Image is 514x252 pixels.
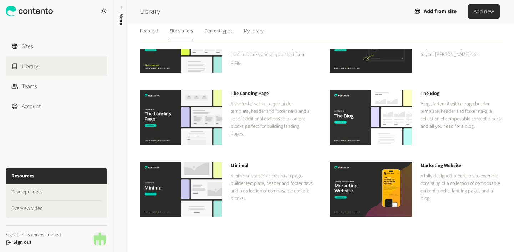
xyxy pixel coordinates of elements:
a: Teams [6,76,107,96]
img: Starter-Site---Marketing-Website.jpg [330,162,412,217]
a: Site starters [170,23,193,40]
img: Starter-Kit---Blog_jCr0D9XYXR.jpg [330,90,412,145]
h3: The Landing Page [231,90,313,97]
a: Developer docs [11,184,101,201]
span: Menu [117,13,125,25]
p: A minimal starter kit that has a page builder template, header and footer navs and a collection o... [231,172,313,202]
button: Sign out [13,239,31,246]
h3: The Blog [420,90,503,97]
a: Sites [6,36,107,56]
button: Add new [468,4,500,19]
img: Starter-Kit---Minimal_jxCcSQ8rk9.jpg [140,162,222,217]
h2: Library [140,6,160,17]
img: Starter-Kit---Landing-Page_jr9skr8ZrK.jpg [140,90,222,145]
span: Signed in as annieslammed [6,231,61,239]
h3: Resources [6,168,107,184]
p: A starter kit with a page builder template, header and footer navs and a set of additional compos... [231,100,313,138]
a: My library [244,23,263,40]
p: A fully designed brochure site example consisting of a collection of composable content blocks, l... [420,172,503,202]
a: Featured [140,23,158,40]
h3: Marketing Website [420,162,503,170]
a: Content types [205,23,232,40]
a: Overview video [11,201,101,217]
p: Blog starter kit with a page builder template, header and footer navs, a collection of composable... [420,100,503,130]
a: Library [6,56,107,76]
a: Account [6,96,107,116]
button: Add from site [415,4,457,19]
h3: Minimal [231,162,313,170]
img: annieslammed [92,232,107,246]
